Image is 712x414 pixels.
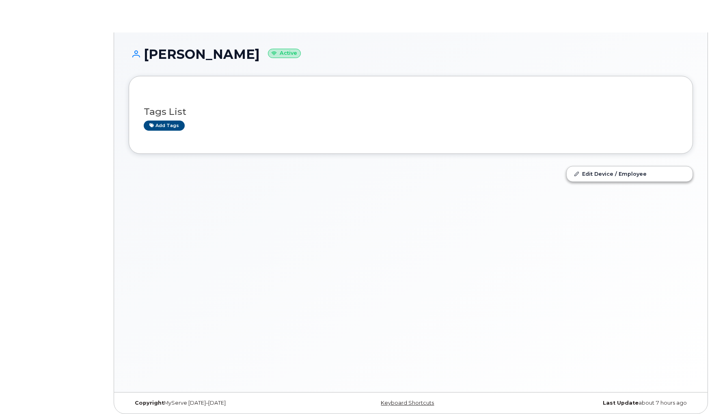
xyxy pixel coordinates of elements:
[144,121,185,131] a: Add tags
[505,400,693,406] div: about 7 hours ago
[135,400,164,406] strong: Copyright
[268,49,301,58] small: Active
[381,400,434,406] a: Keyboard Shortcuts
[603,400,639,406] strong: Last Update
[129,47,693,61] h1: [PERSON_NAME]
[129,400,317,406] div: MyServe [DATE]–[DATE]
[567,166,693,181] a: Edit Device / Employee
[144,107,678,117] h3: Tags List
